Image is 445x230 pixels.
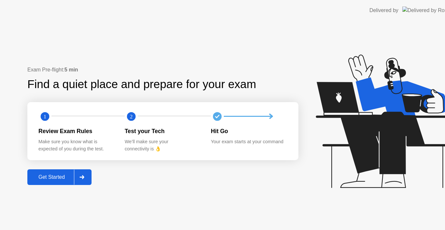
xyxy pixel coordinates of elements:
[27,66,298,74] div: Exam Pre-flight:
[125,138,201,152] div: We’ll make sure your connectivity is 👌
[27,169,92,185] button: Get Started
[211,127,287,135] div: Hit Go
[29,174,74,180] div: Get Started
[125,127,201,135] div: Test your Tech
[44,113,46,119] text: 1
[369,7,398,14] div: Delivered by
[130,113,133,119] text: 2
[211,138,287,146] div: Your exam starts at your command
[38,138,114,152] div: Make sure you know what is expected of you during the test.
[27,76,257,93] div: Find a quiet place and prepare for your exam
[38,127,114,135] div: Review Exam Rules
[65,67,78,72] b: 5 min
